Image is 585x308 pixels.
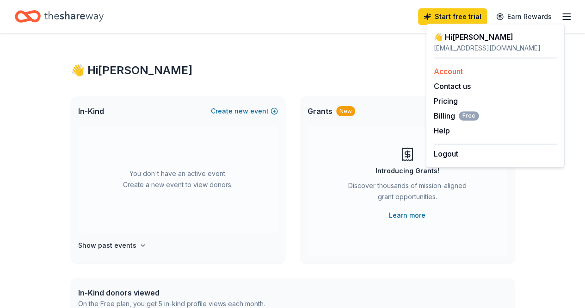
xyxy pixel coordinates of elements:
h4: Show past events [78,240,136,251]
button: Logout [434,148,458,159]
button: Show past events [78,240,147,251]
div: [EMAIL_ADDRESS][DOMAIN_NAME] [434,43,557,54]
a: Earn Rewards [491,8,557,25]
div: Introducing Grants! [376,165,439,176]
button: Createnewevent [211,106,278,117]
a: Home [15,6,104,27]
a: Pricing [434,96,458,106]
div: 👋 Hi [PERSON_NAME] [71,63,515,78]
button: BillingFree [434,110,479,121]
span: Free [459,111,479,120]
span: Billing [434,110,479,121]
a: Start free trial [418,8,487,25]
a: Account [434,67,463,76]
div: In-Kind donors viewed [78,287,265,298]
div: You don't have an active event. Create a new event to view donors. [78,126,278,233]
div: New [336,106,355,116]
div: 👋 Hi [PERSON_NAME] [434,31,557,43]
button: Help [434,125,450,136]
span: new [234,106,248,117]
div: Discover thousands of mission-aligned grant opportunities. [345,180,470,206]
button: Contact us [434,81,471,92]
span: In-Kind [78,106,104,117]
a: Learn more [389,210,425,221]
span: Grants [308,106,333,117]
